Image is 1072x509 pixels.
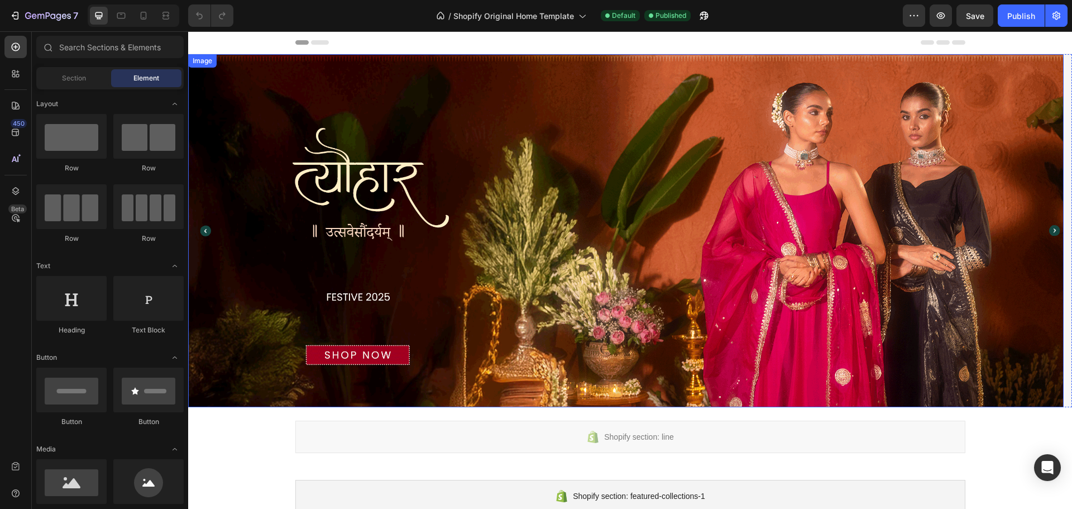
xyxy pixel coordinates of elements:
[188,4,233,27] div: Undo/Redo
[113,163,184,173] div: Row
[133,73,159,83] span: Element
[166,440,184,458] span: Toggle open
[966,11,984,21] span: Save
[998,4,1045,27] button: Publish
[655,11,686,21] span: Published
[36,444,56,454] span: Media
[1034,454,1061,481] div: Open Intercom Messenger
[36,353,57,363] span: Button
[956,4,993,27] button: Save
[62,73,86,83] span: Section
[188,31,1072,509] iframe: Design area
[36,261,50,271] span: Text
[113,417,184,427] div: Button
[385,458,517,472] span: Shopify section: featured-collections-1
[36,36,184,58] input: Search Sections & Elements
[36,325,107,335] div: Heading
[166,95,184,113] span: Toggle open
[11,119,27,128] div: 450
[36,99,58,109] span: Layout
[453,10,574,22] span: Shopify Original Home Template
[4,4,83,27] button: 7
[166,349,184,367] span: Toggle open
[1007,10,1035,22] div: Publish
[857,191,875,208] button: Carousel Next Arrow
[113,234,184,244] div: Row
[73,9,78,22] p: 7
[36,417,107,427] div: Button
[8,204,27,213] div: Beta
[113,325,184,335] div: Text Block
[36,234,107,244] div: Row
[448,10,451,22] span: /
[36,163,107,173] div: Row
[416,399,486,412] span: Shopify section: line
[166,257,184,275] span: Toggle open
[612,11,635,21] span: Default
